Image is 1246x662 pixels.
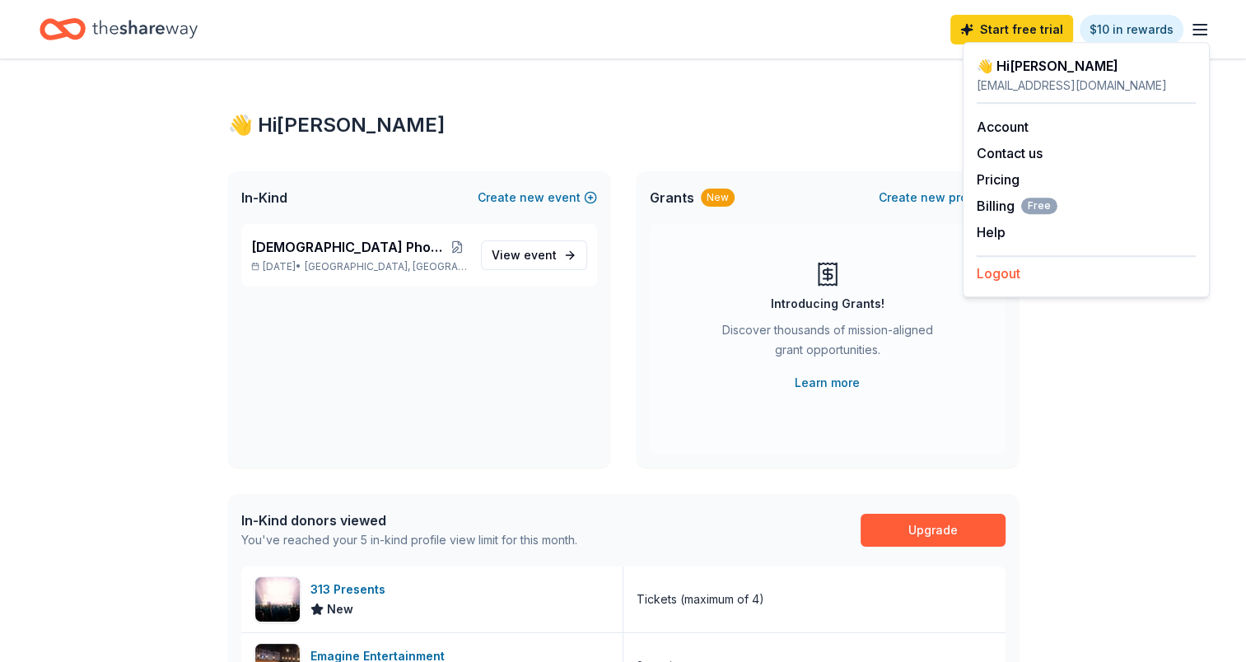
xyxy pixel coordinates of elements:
[492,245,557,265] span: View
[977,196,1057,216] span: Billing
[1021,198,1057,214] span: Free
[650,188,694,207] span: Grants
[879,188,1006,207] button: Createnewproject
[977,119,1029,135] a: Account
[977,196,1057,216] button: BillingFree
[310,580,392,599] div: 313 Presents
[251,260,468,273] p: [DATE] •
[921,188,945,207] span: new
[255,577,300,622] img: Image for 313 Presents
[861,514,1006,547] a: Upgrade
[481,240,587,270] a: View event
[771,294,884,314] div: Introducing Grants!
[241,188,287,207] span: In-Kind
[977,143,1043,163] button: Contact us
[977,56,1196,76] div: 👋 Hi [PERSON_NAME]
[977,76,1196,96] div: [EMAIL_ADDRESS][DOMAIN_NAME]
[701,189,735,207] div: New
[716,320,940,366] div: Discover thousands of mission-aligned grant opportunities.
[795,373,860,393] a: Learn more
[241,530,577,550] div: You've reached your 5 in-kind profile view limit for this month.
[305,260,467,273] span: [GEOGRAPHIC_DATA], [GEOGRAPHIC_DATA]
[977,222,1006,242] button: Help
[241,510,577,530] div: In-Kind donors viewed
[950,15,1073,44] a: Start free trial
[1080,15,1183,44] a: $10 in rewards
[977,171,1020,188] a: Pricing
[228,112,1019,138] div: 👋 Hi [PERSON_NAME]
[637,590,764,609] div: Tickets (maximum of 4)
[977,263,1020,283] button: Logout
[520,188,544,207] span: new
[251,237,448,257] span: [DEMOGRAPHIC_DATA] Phoenix [MEDICAL_DATA]
[478,188,597,207] button: Createnewevent
[40,10,198,49] a: Home
[327,599,353,619] span: New
[524,248,557,262] span: event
